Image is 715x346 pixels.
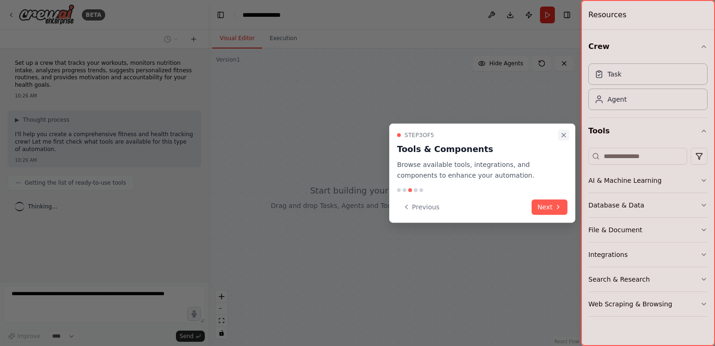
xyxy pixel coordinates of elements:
p: Browse available tools, integrations, and components to enhance your automation. [397,159,556,181]
button: Close walkthrough [558,130,569,141]
button: Hide left sidebar [214,8,227,21]
button: Previous [397,199,445,215]
span: Step 3 of 5 [405,131,434,139]
h3: Tools & Components [397,143,556,156]
button: Next [532,199,567,215]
